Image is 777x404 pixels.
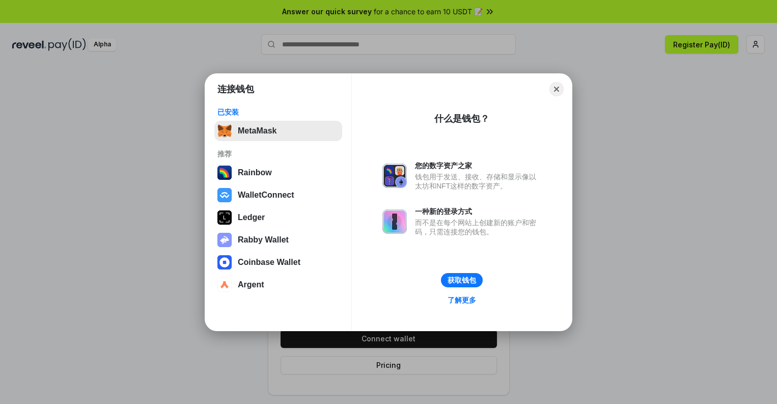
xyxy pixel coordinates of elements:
div: 钱包用于发送、接收、存储和显示像以太坊和NFT这样的数字资产。 [415,172,541,191]
button: Rainbow [214,163,342,183]
button: Close [549,82,564,96]
div: Argent [238,280,264,289]
div: Ledger [238,213,265,222]
div: 一种新的登录方式 [415,207,541,216]
div: MetaMask [238,126,276,136]
div: 什么是钱包？ [434,113,489,125]
div: 而不是在每个网站上创建新的账户和密码，只需连接您的钱包。 [415,218,541,236]
div: WalletConnect [238,191,294,200]
div: Coinbase Wallet [238,258,300,267]
img: svg+xml,%3Csvg%20fill%3D%22none%22%20height%3D%2233%22%20viewBox%3D%220%200%2035%2033%22%20width%... [217,124,232,138]
h1: 连接钱包 [217,83,254,95]
button: Argent [214,275,342,295]
div: 您的数字资产之家 [415,161,541,170]
div: 获取钱包 [448,276,476,285]
img: svg+xml,%3Csvg%20width%3D%2228%22%20height%3D%2228%22%20viewBox%3D%220%200%2028%2028%22%20fill%3D... [217,255,232,270]
div: 推荐 [217,149,339,158]
img: svg+xml,%3Csvg%20width%3D%22120%22%20height%3D%22120%22%20viewBox%3D%220%200%20120%20120%22%20fil... [217,166,232,180]
button: Coinbase Wallet [214,252,342,273]
button: WalletConnect [214,185,342,205]
img: svg+xml,%3Csvg%20width%3D%2228%22%20height%3D%2228%22%20viewBox%3D%220%200%2028%2028%22%20fill%3D... [217,278,232,292]
button: Ledger [214,207,342,228]
div: Rabby Wallet [238,235,289,245]
div: 已安装 [217,107,339,117]
button: Rabby Wallet [214,230,342,250]
div: 了解更多 [448,295,476,305]
img: svg+xml,%3Csvg%20xmlns%3D%22http%3A%2F%2Fwww.w3.org%2F2000%2Fsvg%22%20fill%3D%22none%22%20viewBox... [382,164,407,188]
button: MetaMask [214,121,342,141]
img: svg+xml,%3Csvg%20xmlns%3D%22http%3A%2F%2Fwww.w3.org%2F2000%2Fsvg%22%20width%3D%2228%22%20height%3... [217,210,232,225]
img: svg+xml,%3Csvg%20xmlns%3D%22http%3A%2F%2Fwww.w3.org%2F2000%2Fsvg%22%20fill%3D%22none%22%20viewBox... [217,233,232,247]
img: svg+xml,%3Csvg%20xmlns%3D%22http%3A%2F%2Fwww.w3.org%2F2000%2Fsvg%22%20fill%3D%22none%22%20viewBox... [382,209,407,234]
a: 了解更多 [441,293,482,307]
img: svg+xml,%3Csvg%20width%3D%2228%22%20height%3D%2228%22%20viewBox%3D%220%200%2028%2028%22%20fill%3D... [217,188,232,202]
button: 获取钱包 [441,273,483,287]
div: Rainbow [238,168,272,177]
